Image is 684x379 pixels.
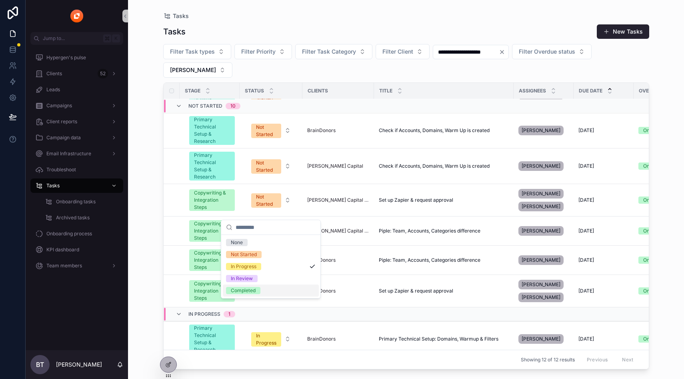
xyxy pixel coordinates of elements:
[518,254,569,267] a: [PERSON_NAME]
[56,199,96,205] span: Onboarding tasks
[30,146,123,161] a: Email Infrastructure
[70,10,83,22] img: App logo
[46,70,62,77] span: Clients
[56,215,90,221] span: Archived tasks
[189,116,235,145] a: Primary Technical Setup & Research
[522,191,560,197] span: [PERSON_NAME]
[522,336,560,342] span: [PERSON_NAME]
[521,357,575,363] span: Showing 12 of 12 results
[170,66,216,74] span: [PERSON_NAME]
[194,280,230,302] div: Copywriting & Integration Steps
[245,120,297,141] button: Select Button
[30,66,123,81] a: Clients52
[307,288,336,294] a: BrainDonors
[307,127,336,134] span: BrainDonors
[307,163,363,169] span: [PERSON_NAME] Capital
[244,119,298,142] a: Select Button
[518,187,569,213] a: [PERSON_NAME][PERSON_NAME]
[30,114,123,129] a: Client reports
[46,182,60,189] span: Tasks
[307,257,336,263] span: BrainDonors
[639,88,682,94] span: Overdue status
[578,228,594,234] span: [DATE]
[379,163,490,169] span: Check if Accounts, Domains, Warm Up is created
[379,228,480,234] span: Piple: Team, Accounts, Categories difference
[643,227,661,235] div: On time
[519,48,575,56] span: Filter Overdue status
[185,88,200,94] span: Stage
[231,275,253,282] div: In Review
[379,336,509,342] a: Primary Technical Setup: Domains, Warmup & Filters
[522,127,560,134] span: [PERSON_NAME]
[512,44,592,59] button: Select Button
[245,88,264,94] span: Status
[307,197,369,203] a: [PERSON_NAME] Capital Partners
[578,257,594,263] span: [DATE]
[256,159,276,174] div: Not Started
[578,127,629,134] a: [DATE]
[522,203,560,210] span: [PERSON_NAME]
[163,26,186,37] h1: Tasks
[578,197,594,203] span: [DATE]
[189,189,235,211] a: Copywriting & Integration Steps
[30,82,123,97] a: Leads
[518,160,569,172] a: [PERSON_NAME]
[256,124,276,138] div: Not Started
[522,294,560,301] span: [PERSON_NAME]
[307,336,369,342] a: BrainDonors
[379,228,509,234] a: Piple: Team, Accounts, Categories difference
[36,360,44,369] span: BT
[194,325,230,353] div: Primary Technical Setup & Research
[46,86,60,93] span: Leads
[46,102,72,109] span: Campaigns
[189,249,235,271] a: Copywriting & Integration Steps
[188,311,220,317] span: In Progress
[30,130,123,145] a: Campaign data
[578,197,629,203] a: [DATE]
[113,35,119,42] span: K
[163,44,231,59] button: Select Button
[295,44,372,59] button: Select Button
[46,54,86,61] span: Hypergen's pulse
[307,228,369,234] a: [PERSON_NAME] Capital Partners
[46,166,76,173] span: Troubleshoot
[597,24,649,39] button: New Tasks
[163,12,189,20] a: Tasks
[308,88,328,94] span: Clients
[46,263,82,269] span: Team members
[379,257,509,263] a: Piple: Team, Accounts, Categories difference
[98,69,108,78] div: 52
[518,278,569,304] a: [PERSON_NAME][PERSON_NAME]
[578,288,594,294] span: [DATE]
[379,127,490,134] span: Check if Accounts, Domains, Warm Up is created
[46,247,79,253] span: KPI dashboard
[379,288,509,294] a: Set up Zapier & request approval
[379,257,480,263] span: Piple: Team, Accounts, Categories difference
[40,211,123,225] a: Archived tasks
[46,118,77,125] span: Client reports
[189,280,235,302] a: Copywriting & Integration Steps
[643,127,661,134] div: On time
[643,197,661,204] div: On time
[241,48,276,56] span: Filter Priority
[643,287,661,295] div: On time
[244,328,298,350] a: Select Button
[578,163,594,169] span: [DATE]
[518,124,569,137] a: [PERSON_NAME]
[194,152,230,180] div: Primary Technical Setup & Research
[578,336,594,342] span: [DATE]
[46,231,92,237] span: Onboarding process
[518,225,569,237] a: [PERSON_NAME]
[189,220,235,242] a: Copywriting & Integration Steps
[256,193,276,208] div: Not Started
[256,332,276,347] div: In Progress
[163,62,232,78] button: Select Button
[189,325,235,353] a: Primary Technical Setup & Research
[302,48,356,56] span: Filter Task Category
[230,103,236,109] div: 10
[379,288,453,294] span: Set up Zapier & request approval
